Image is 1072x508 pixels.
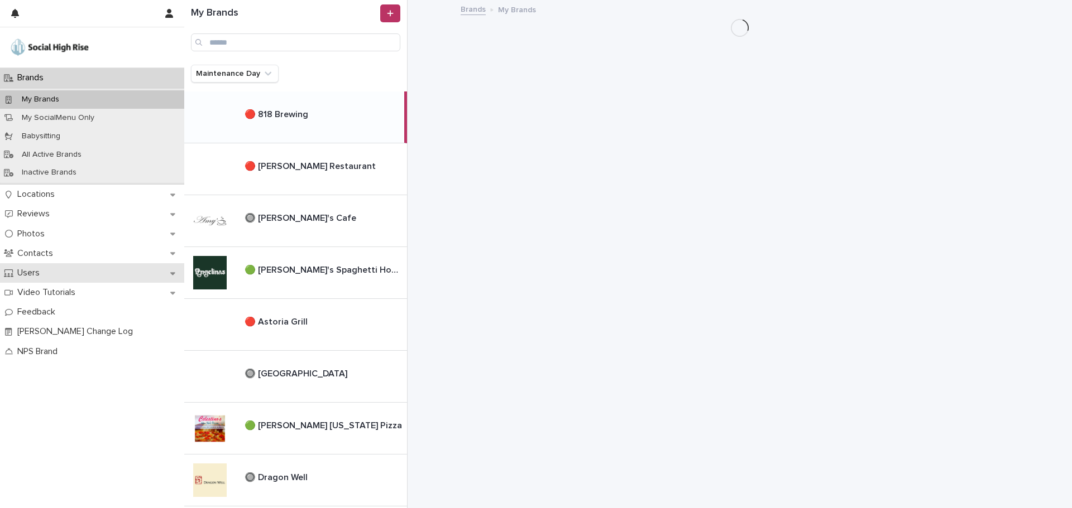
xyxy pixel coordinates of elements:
a: 🔘 Dragon Well🔘 Dragon Well [184,454,407,506]
a: Brands [461,2,486,15]
button: Maintenance Day [191,65,279,83]
p: Inactive Brands [13,168,85,177]
a: 🔴 818 Brewing🔴 818 Brewing [184,91,407,143]
a: 🟢 [PERSON_NAME]'s Spaghetti House🟢 [PERSON_NAME]'s Spaghetti House [184,247,407,299]
a: 🔴 Astoria Grill🔴 Astoria Grill [184,299,407,351]
p: Photos [13,229,54,239]
p: My SocialMenu Only [13,113,103,123]
p: 🔘 [PERSON_NAME]'s Cafe [245,211,358,224]
a: 🔘 [PERSON_NAME]'s Cafe🔘 [PERSON_NAME]'s Cafe [184,195,407,247]
p: Contacts [13,248,62,259]
p: 🟢 [PERSON_NAME]'s Spaghetti House [245,263,405,275]
a: 🟢 [PERSON_NAME] [US_STATE] Pizza🟢 [PERSON_NAME] [US_STATE] Pizza [184,403,407,454]
p: Brands [13,72,52,83]
a: 🔘 [GEOGRAPHIC_DATA]🔘 [GEOGRAPHIC_DATA] [184,351,407,403]
p: Reviews [13,209,59,219]
p: [PERSON_NAME] Change Log [13,326,142,337]
p: Babysitting [13,132,69,141]
p: My Brands [498,3,536,15]
h1: My Brands [191,7,378,20]
img: o5DnuTxEQV6sW9jFYBBf [9,36,90,59]
p: Users [13,268,49,278]
p: 🔘 [GEOGRAPHIC_DATA] [245,366,350,379]
a: 🔴 [PERSON_NAME] Restaurant🔴 [PERSON_NAME] Restaurant [184,143,407,195]
p: Locations [13,189,64,200]
p: 🔴 Astoria Grill [245,315,310,327]
p: All Active Brands [13,150,90,159]
input: Search [191,33,400,51]
p: My Brands [13,95,68,104]
p: 🔘 Dragon Well [245,470,310,483]
p: NPS Brand [13,346,66,357]
p: 🔴 818 Brewing [245,107,310,120]
p: Feedback [13,307,64,317]
p: Video Tutorials [13,287,84,298]
p: 🟢 [PERSON_NAME] [US_STATE] Pizza [245,418,404,431]
p: 🔴 [PERSON_NAME] Restaurant [245,159,378,172]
